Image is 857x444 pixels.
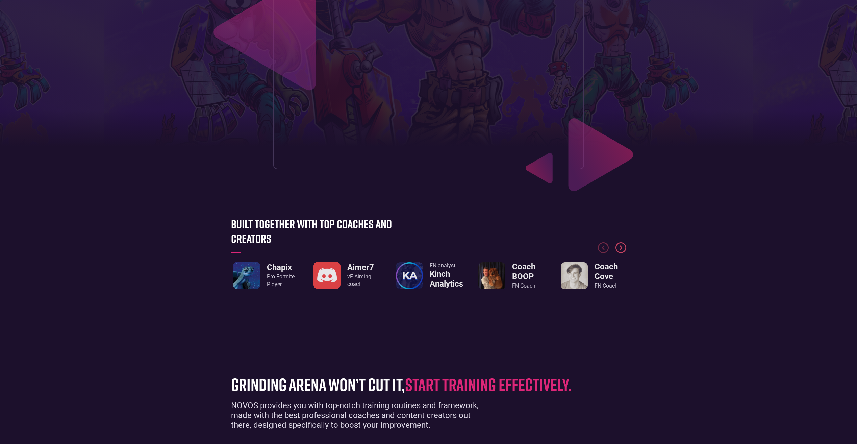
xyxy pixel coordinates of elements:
h3: Coach BOOP [512,262,544,281]
h3: Aimer7 [347,263,379,272]
a: Coach CoveFN Coach [561,262,626,290]
div: Next slide [615,242,626,253]
div: Pro Fortnite Player [267,273,295,288]
h1: grinding arena won’t cut it, [231,375,616,394]
a: Coach BOOPFN Coach [478,262,544,290]
div: Next slide [615,242,626,259]
div: 5 / 8 [478,262,544,290]
div: 4 / 8 [396,262,461,290]
div: FN Coach [512,282,544,290]
a: Aimer7vF Aiming coach [313,262,379,289]
div: 2 / 8 [231,262,297,289]
div: vF Aiming coach [347,273,379,288]
div: FN analyst [430,262,463,269]
h3: Chapix [267,263,295,272]
div: 6 / 8 [561,262,626,290]
a: FN analystKinch Analytics [396,262,461,290]
div: NOVOS provides you with top-notch training routines and framework, made with the best professiona... [231,401,491,430]
div: FN Coach [595,282,626,290]
div: 3 / 8 [313,262,379,289]
h3: Kinch Analytics [430,269,463,289]
a: ChapixPro FortnitePlayer [233,262,295,289]
span: start training effectively. [405,374,572,395]
h3: Coach Cove [595,262,626,281]
div: Previous slide [598,242,609,259]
